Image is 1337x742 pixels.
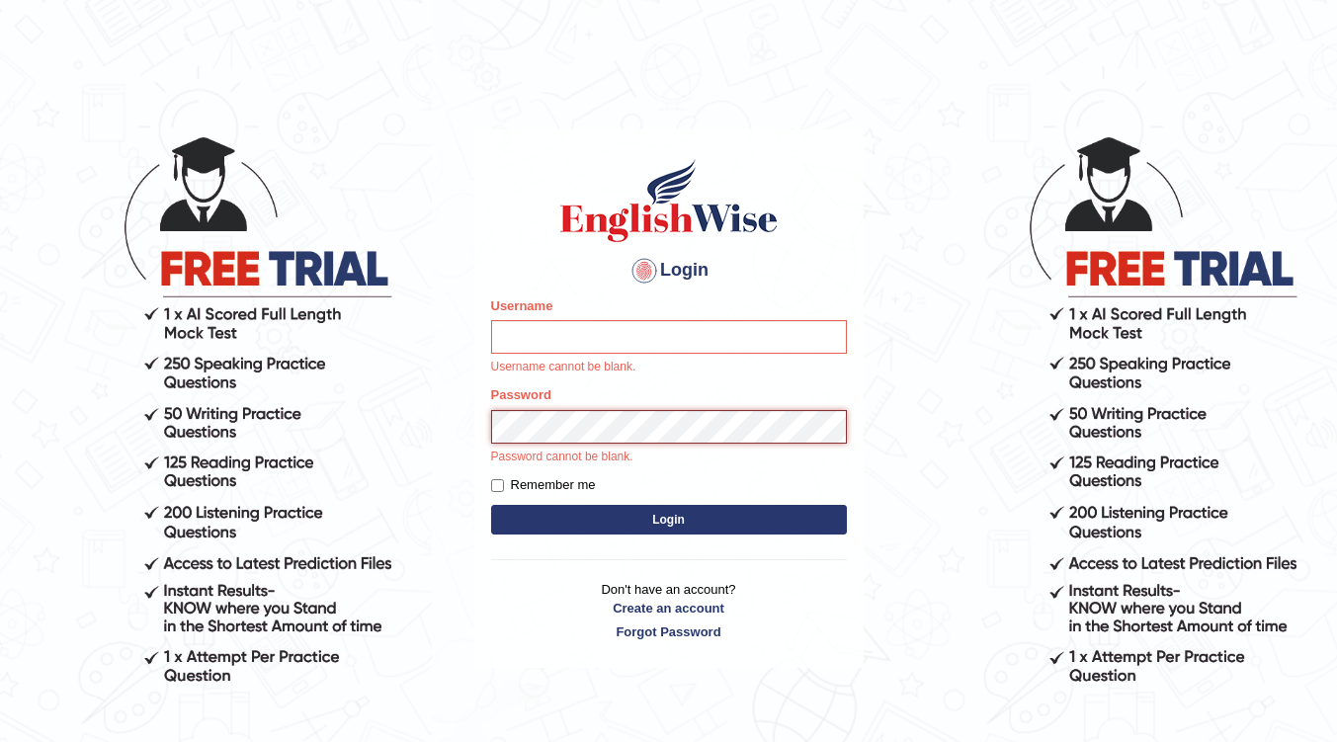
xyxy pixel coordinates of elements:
[491,479,504,492] input: Remember me
[556,156,782,245] img: Logo of English Wise sign in for intelligent practice with AI
[491,505,847,535] button: Login
[491,359,847,376] p: Username cannot be blank.
[491,296,553,315] label: Username
[491,255,847,287] h4: Login
[491,622,847,641] a: Forgot Password
[491,449,847,466] p: Password cannot be blank.
[491,580,847,641] p: Don't have an account?
[491,475,596,495] label: Remember me
[491,599,847,618] a: Create an account
[491,385,551,404] label: Password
